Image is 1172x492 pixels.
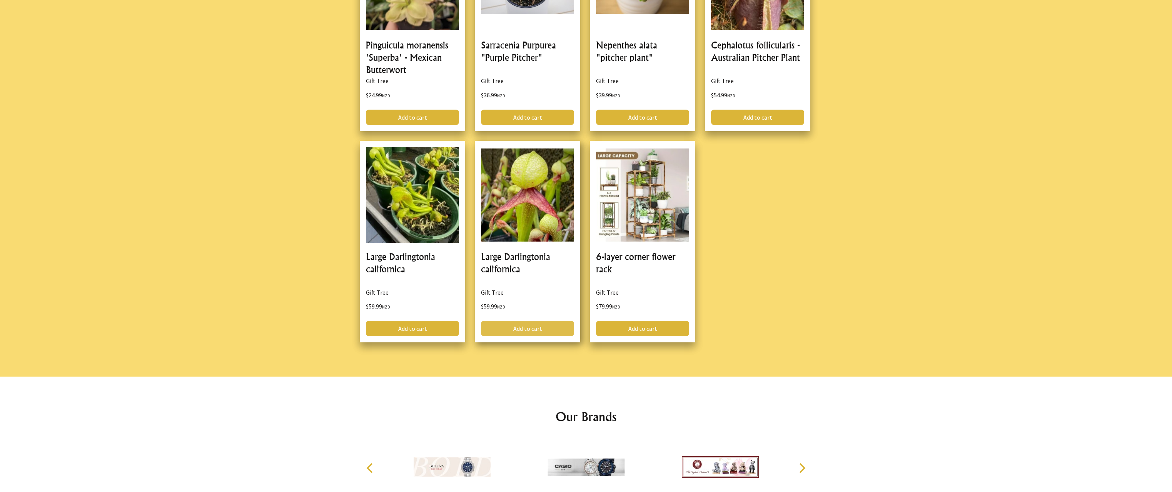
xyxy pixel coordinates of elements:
[358,407,814,426] h2: Our Brands
[362,460,379,477] button: Previous
[596,110,689,125] a: Add to cart
[711,110,804,125] a: Add to cart
[481,110,574,125] a: Add to cart
[366,110,459,125] a: Add to cart
[366,321,459,336] a: Add to cart
[481,321,574,336] a: Add to cart
[793,460,810,477] button: Next
[596,321,689,336] a: Add to cart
